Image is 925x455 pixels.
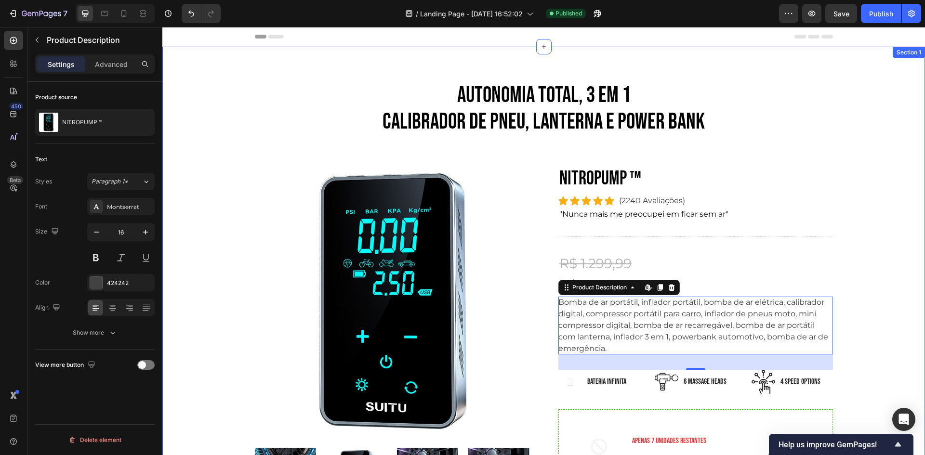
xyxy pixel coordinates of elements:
p: Bomba de ar portátil, inflador portátil, bomba de ar elétrica, calibrador digital, compressor por... [396,271,666,326]
span: Paragraph 1* [92,177,128,186]
div: Product Description [408,256,466,265]
button: Save [825,4,857,23]
img: no-image-2048-5e88c1b20e087fb7bbe9a3771824e743c244f437e4f8ba93bbf7b11b53f7824c_large.gif [404,390,469,455]
div: Section 1 [732,21,761,30]
div: Styles [35,177,52,186]
p: "Nunca mais me preocupei em ficar sem ar" [397,182,670,193]
div: Beta [7,176,23,184]
img: Alt Image [492,343,516,366]
p: 6 Massage heads [521,349,564,361]
p: 4 Speed options [618,349,658,361]
p: Advanced [95,59,128,69]
p: NITROPUMP ™ [62,119,102,126]
p: 89 PESSOAS COMPRARAM ESSE MÊS! [470,426,661,437]
img: product feature img [39,113,58,132]
div: Color [35,278,50,287]
iframe: Design area [162,27,925,455]
div: Align [35,301,62,314]
div: Font [35,202,47,211]
div: Show more [73,328,118,338]
button: Paragraph 1* [87,173,155,190]
div: R$ 1.299,99 [396,225,671,247]
span: Landing Page - [DATE] 16:52:02 [420,9,523,19]
p: APENAS 7 UNIDADES RESTANTES [470,408,661,420]
div: Rich Text Editor. Editing area: main [469,425,662,438]
div: Undo/Redo [182,4,221,23]
p: Settings [48,59,75,69]
div: 424242 [107,279,152,287]
button: Delete element [35,432,155,448]
button: Show more [35,324,155,341]
p: 7 [63,8,67,19]
button: Publish [861,4,901,23]
div: View more button [35,359,97,372]
span: Save [833,10,849,18]
div: R$ 599,00 [396,247,671,270]
span: Help us improve GemPages! [779,440,892,449]
div: Product source [35,93,77,102]
div: Montserrat [107,203,152,211]
button: 7 [4,4,72,23]
div: Text [35,155,47,164]
span: Published [555,9,582,18]
div: Open Intercom Messenger [892,408,915,431]
p: (2240 Avaliações) [457,168,523,180]
img: Alt Image [396,343,420,367]
img: Alt Image [589,343,613,366]
h2: NITROPUMP ™ [396,136,671,167]
p: Product Description [47,34,151,46]
div: Size [35,225,61,238]
div: Publish [869,9,893,19]
p: bateria infinita [425,349,464,361]
button: Show survey - Help us improve GemPages! [779,439,904,450]
span: / [416,9,418,19]
div: Delete element [68,434,121,446]
div: 450 [9,103,23,110]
